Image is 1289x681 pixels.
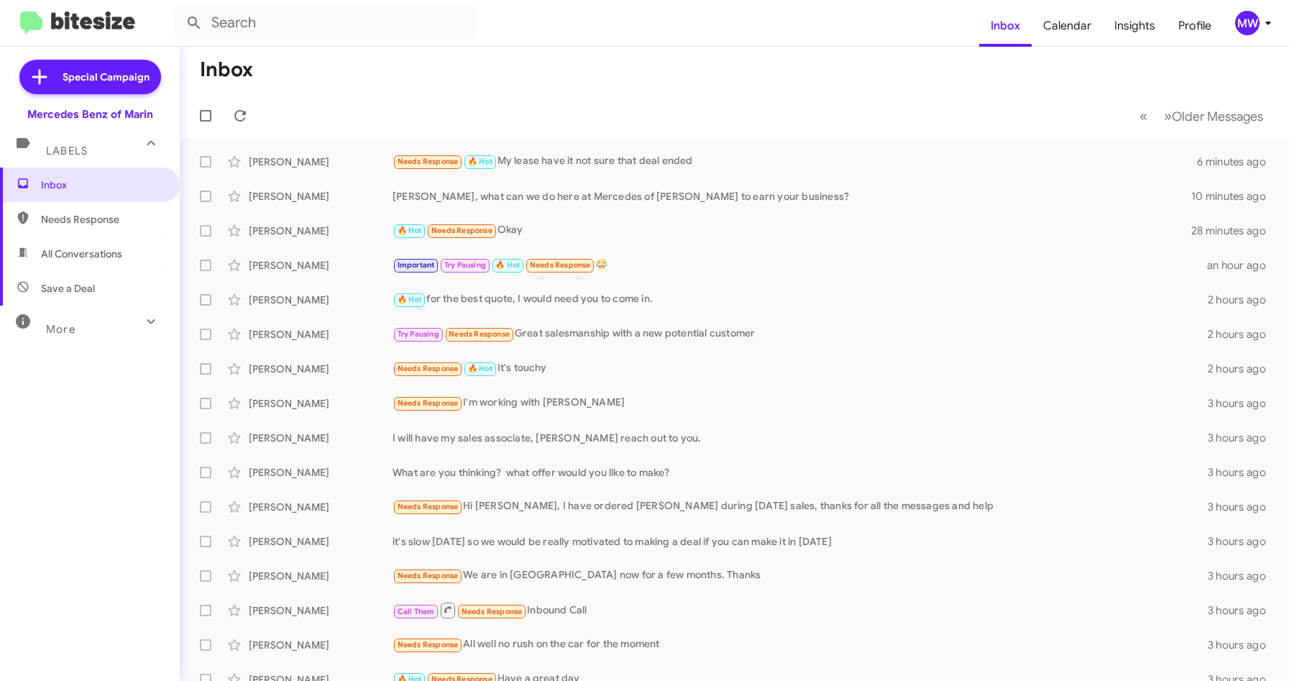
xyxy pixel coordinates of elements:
div: [PERSON_NAME] [249,534,393,549]
span: Special Campaign [63,70,150,84]
button: Previous [1131,101,1156,131]
span: Needs Response [398,502,459,511]
div: My lease have it not sure that deal ended [393,153,1197,170]
h1: Inbox [200,58,253,81]
div: Inbound Call [393,601,1208,619]
div: 2 hours ago [1208,293,1277,307]
div: We are in [GEOGRAPHIC_DATA] now for a few months. Thanks [393,567,1208,584]
div: 3 hours ago [1208,396,1277,411]
a: Insights [1103,5,1167,47]
button: MW [1223,11,1273,35]
div: [PERSON_NAME] [249,569,393,583]
span: » [1164,107,1172,125]
div: 3 hours ago [1208,431,1277,445]
div: an hour ago [1207,258,1277,273]
a: Calendar [1032,5,1103,47]
div: it's slow [DATE] so we would be really motivated to making a deal if you can make it in [DATE] [393,534,1208,549]
input: Search [174,6,476,40]
span: More [46,323,75,336]
div: MW [1235,11,1260,35]
span: Try Pausing [398,329,439,339]
a: Inbox [979,5,1032,47]
span: Needs Response [398,157,459,166]
span: 🔥 Hot [398,226,422,235]
span: 🔥 Hot [468,364,492,373]
div: Okay [393,222,1191,239]
span: Needs Response [449,329,510,339]
div: I will have my sales associate, [PERSON_NAME] reach out to you. [393,431,1208,445]
span: Save a Deal [41,281,95,296]
button: Next [1155,101,1272,131]
div: I'm working with [PERSON_NAME] [393,395,1208,411]
span: All Conversations [41,247,122,261]
div: 3 hours ago [1208,500,1277,514]
div: 2 hours ago [1208,362,1277,376]
span: 🔥 Hot [468,157,492,166]
div: Hi [PERSON_NAME], I have ordered [PERSON_NAME] during [DATE] sales, thanks for all the messages a... [393,498,1208,515]
div: [PERSON_NAME] [249,362,393,376]
span: Older Messages [1172,109,1263,124]
span: Needs Response [41,212,163,227]
div: [PERSON_NAME] [249,258,393,273]
div: Mercedes Benz of Marin [27,107,153,122]
div: 10 minutes ago [1191,189,1277,204]
div: Great salesmanship with a new potential customer [393,326,1208,342]
span: Important [398,260,435,270]
div: [PERSON_NAME] [249,638,393,652]
span: Inbox [41,178,163,192]
div: [PERSON_NAME] [249,155,393,169]
div: 😂 [393,257,1207,273]
div: 2 hours ago [1208,327,1277,342]
span: Labels [46,145,88,157]
div: [PERSON_NAME] [249,327,393,342]
div: All well no rush on the car for the moment [393,636,1208,653]
div: 3 hours ago [1208,465,1277,480]
div: [PERSON_NAME] [249,465,393,480]
a: Profile [1167,5,1223,47]
span: Needs Response [398,364,459,373]
div: 3 hours ago [1208,534,1277,549]
div: 3 hours ago [1208,638,1277,652]
div: 3 hours ago [1208,569,1277,583]
span: « [1139,107,1147,125]
span: Needs Response [398,398,459,408]
nav: Page navigation example [1132,101,1272,131]
div: 6 minutes ago [1197,155,1277,169]
div: It's touchy [393,360,1208,377]
span: Needs Response [431,226,492,235]
span: Needs Response [398,640,459,649]
span: 🔥 Hot [495,260,520,270]
span: Try Pausing [444,260,486,270]
a: Special Campaign [19,60,161,94]
div: [PERSON_NAME] [249,293,393,307]
span: Needs Response [530,260,591,270]
div: for the best quote, I would need you to come in. [393,291,1208,308]
div: [PERSON_NAME] [249,603,393,618]
span: Call Them [398,607,435,616]
div: 28 minutes ago [1191,224,1277,238]
div: What are you thinking? what offer would you like to make? [393,465,1208,480]
span: 🔥 Hot [398,295,422,304]
span: Needs Response [462,607,523,616]
div: [PERSON_NAME] [249,224,393,238]
div: [PERSON_NAME] [249,431,393,445]
span: Needs Response [398,571,459,580]
div: 3 hours ago [1208,603,1277,618]
div: [PERSON_NAME] [249,500,393,514]
div: [PERSON_NAME] [249,189,393,204]
div: [PERSON_NAME], what can we do here at Mercedes of [PERSON_NAME] to earn your business? [393,189,1191,204]
div: [PERSON_NAME] [249,396,393,411]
